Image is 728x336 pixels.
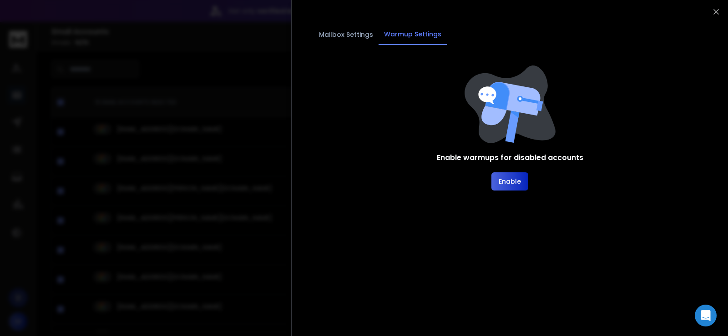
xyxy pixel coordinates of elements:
[491,172,528,191] button: Enable
[313,25,379,45] button: Mailbox Settings
[379,24,447,45] button: Warmup Settings
[695,305,717,326] div: Open Intercom Messenger
[437,152,583,163] h1: Enable warmups for disabled accounts
[465,65,556,143] img: image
